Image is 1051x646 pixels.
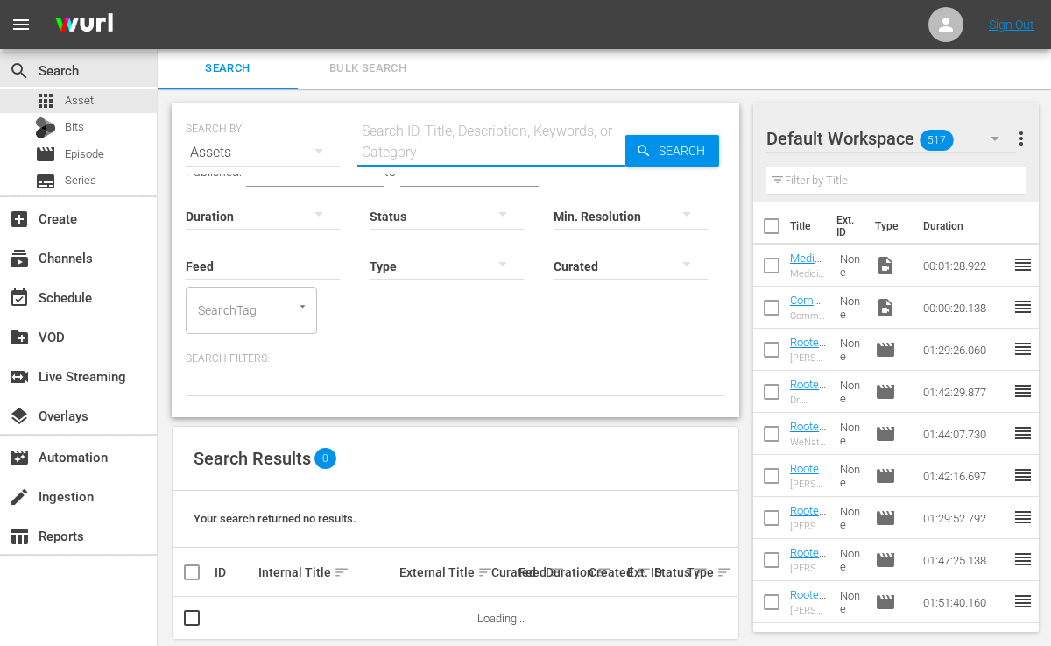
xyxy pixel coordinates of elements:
[833,497,868,539] td: None
[790,479,826,490] div: [PERSON_NAME]: Everyday Products that Are Making You Sick + How to Return to a Toxin-Free Lifestyle
[833,413,868,455] td: None
[399,562,486,583] div: External Title
[308,59,427,79] span: Bulk Search
[9,248,30,269] span: Channels
[875,297,896,318] span: Video
[65,146,104,163] span: Episode
[875,381,896,402] span: Episode
[215,565,253,579] div: ID
[65,92,94,110] span: Asset
[833,539,868,581] td: None
[65,172,96,189] span: Series
[790,202,827,251] th: Title
[42,4,126,46] img: ans4CAIJ8jUAAAAAAAAAAAAAAAAAAAAAAAAgQb4GAAAAAAAAAAAAAAAAAAAAAAAAJMjXAAAAAAAAAAAAAAAAAAAAAAAAgAT5G...
[1012,549,1033,570] span: reorder
[790,394,826,406] div: Dr. [PERSON_NAME]: The Most Important Habits to Prevent an Early Death from a Longevity Expert
[258,562,394,583] div: Internal Title
[790,268,826,280] div: Medicinal Media Interstitial- Cherry Blossoms
[35,171,56,192] span: Series
[875,592,896,613] span: Episode
[186,128,340,177] div: Assets
[168,59,287,79] span: Search
[9,209,30,230] span: Create
[1012,422,1033,444] span: reorder
[627,565,649,579] div: Ext. ID
[186,351,725,366] p: Search Filters:
[875,508,896,529] span: Episode
[652,135,719,167] span: Search
[833,287,868,329] td: None
[790,437,826,448] div: WeNatal: Reversing Infertility and PCOS + How Men Play a Role in Fertility
[790,310,826,322] div: Commune Luminescence Next On
[9,526,30,547] span: Reports
[1012,380,1033,401] span: reorder
[35,90,56,111] span: Asset
[625,135,719,167] button: Search
[916,455,1012,497] td: 01:42:16.697
[833,371,868,413] td: None
[916,287,1012,329] td: 00:00:20.138
[1012,465,1033,486] span: reorder
[864,202,913,251] th: Type
[65,118,84,136] span: Bits
[920,122,953,159] span: 517
[875,550,896,571] span: Episode
[790,252,824,357] a: Medicinal Media Interstitial- Cherry Blossoms
[766,114,1016,163] div: Default Workspace
[687,562,703,583] div: Type
[1012,254,1033,275] span: reorder
[790,521,826,532] div: [PERSON_NAME]: Secrets to Thriving Through Biohacking and Ancient Wisdom for Women
[1012,296,1033,317] span: reorder
[477,564,493,580] span: sort
[1011,128,1032,149] span: more_vert
[294,298,311,315] button: Open
[916,413,1012,455] td: 01:44:07.730
[1012,591,1033,612] span: reorder
[357,121,625,163] div: Search ID, Title, Description, Keywords, or Category
[9,60,30,82] span: Search
[875,339,896,360] span: Episode
[9,327,30,348] span: VOD
[518,562,540,583] div: Feed
[1011,117,1032,160] button: more_vert
[194,448,311,469] span: Search Results
[35,144,56,165] span: Episode
[916,245,1012,287] td: 00:01:28.922
[790,294,824,386] a: Commune Luminescence Next On
[826,202,864,251] th: Ext. ID
[875,423,896,444] span: Episode
[1012,338,1033,359] span: reorder
[833,245,868,287] td: None
[916,371,1012,413] td: 01:42:29.877
[875,465,896,486] span: Episode
[11,14,32,35] span: menu
[194,512,356,525] span: Your search returned no results.
[35,117,56,138] div: Bits
[790,563,826,574] div: [PERSON_NAME] + [PERSON_NAME]: Plant-Based Muscle Building, Digestion Optimization + Balancing Ur...
[790,605,826,616] div: [PERSON_NAME] Means: Finding Optimal Metabolic Health through Ancient Wisdom
[790,352,826,364] div: [PERSON_NAME]: Gut Health and the Microbiome: Improving and Maintaining the Microbiome with Probi...
[491,565,513,579] div: Curated
[654,562,681,583] div: Status
[833,581,868,623] td: None
[9,288,30,309] span: Schedule
[875,255,896,276] span: Video
[334,564,349,580] span: sort
[916,539,1012,581] td: 01:47:25.138
[1012,507,1033,528] span: reorder
[9,366,30,387] span: Live Streaming
[589,562,621,583] div: Created
[989,18,1034,32] a: Sign Out
[916,581,1012,623] td: 01:51:40.160
[833,455,868,497] td: None
[314,448,336,469] span: 0
[916,329,1012,371] td: 01:29:26.060
[9,486,30,508] span: Ingestion
[477,612,525,625] span: Loading...
[916,497,1012,539] td: 01:29:52.792
[913,202,1018,251] th: Duration
[9,406,30,427] span: Overlays
[833,329,868,371] td: None
[9,447,30,468] span: Automation
[546,562,584,583] div: Duration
